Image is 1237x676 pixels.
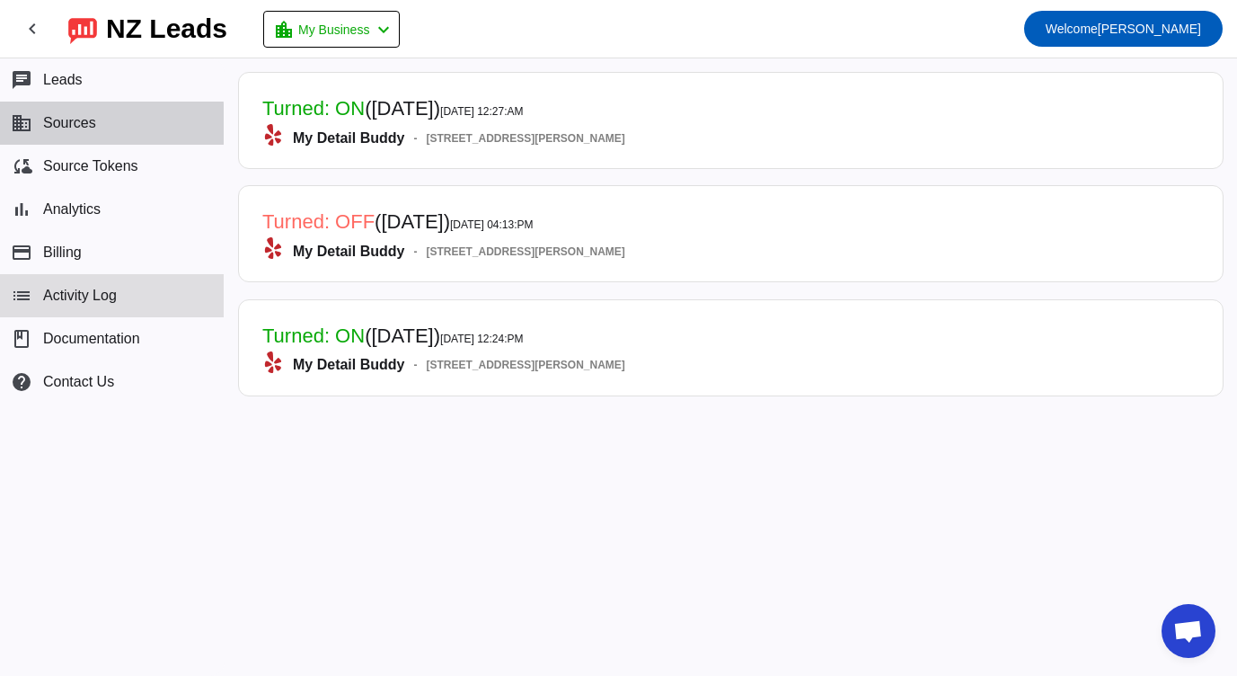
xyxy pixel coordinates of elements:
span: Analytics [43,201,101,218]
span: Documentation [43,331,140,347]
button: My Business [263,11,400,48]
img: logo [68,13,97,44]
span: - [413,241,417,262]
span: Source Tokens [43,158,138,174]
div: My Detail Buddy [262,351,625,379]
span: ([DATE]) [365,325,440,347]
mat-icon: chat [11,69,32,91]
mat-icon: location_city [273,19,295,40]
mat-icon: business [11,112,32,134]
mat-icon: help [11,371,32,393]
span: [DATE] 12:27:AM [440,105,523,118]
span: My Business [298,17,369,42]
span: Activity Log [43,288,117,304]
span: Turned: ON [262,325,365,347]
span: - [413,354,417,376]
span: Turned: OFF [262,210,375,233]
mat-icon: bar_chart [11,199,32,220]
mat-icon: chevron_left [373,19,394,40]
span: - [413,128,417,149]
span: Turned: ON [262,97,365,120]
div: My Detail Buddy [262,124,625,152]
span: [STREET_ADDRESS][PERSON_NAME] [426,241,624,262]
div: Open chat [1162,604,1215,658]
span: [DATE] 12:24:PM [440,333,523,345]
span: book [11,328,32,350]
mat-icon: payment [11,242,32,263]
button: Welcome[PERSON_NAME] [1024,11,1223,47]
span: ([DATE]) [375,210,450,233]
span: [STREET_ADDRESS][PERSON_NAME] [426,354,624,376]
span: [PERSON_NAME] [1046,16,1201,41]
mat-icon: list [11,285,32,307]
span: [DATE] 04:13:PM [450,218,533,231]
span: Welcome [1046,22,1098,36]
mat-icon: chevron_left [22,18,43,40]
mat-icon: cloud_sync [11,156,32,177]
div: NZ Leads [106,16,227,41]
div: My Detail Buddy [262,237,625,265]
span: Billing [43,245,82,261]
span: Leads [43,72,83,88]
span: Sources [43,115,96,131]
span: [STREET_ADDRESS][PERSON_NAME] [426,128,624,149]
span: ([DATE]) [365,97,440,120]
span: Contact Us [43,374,114,390]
